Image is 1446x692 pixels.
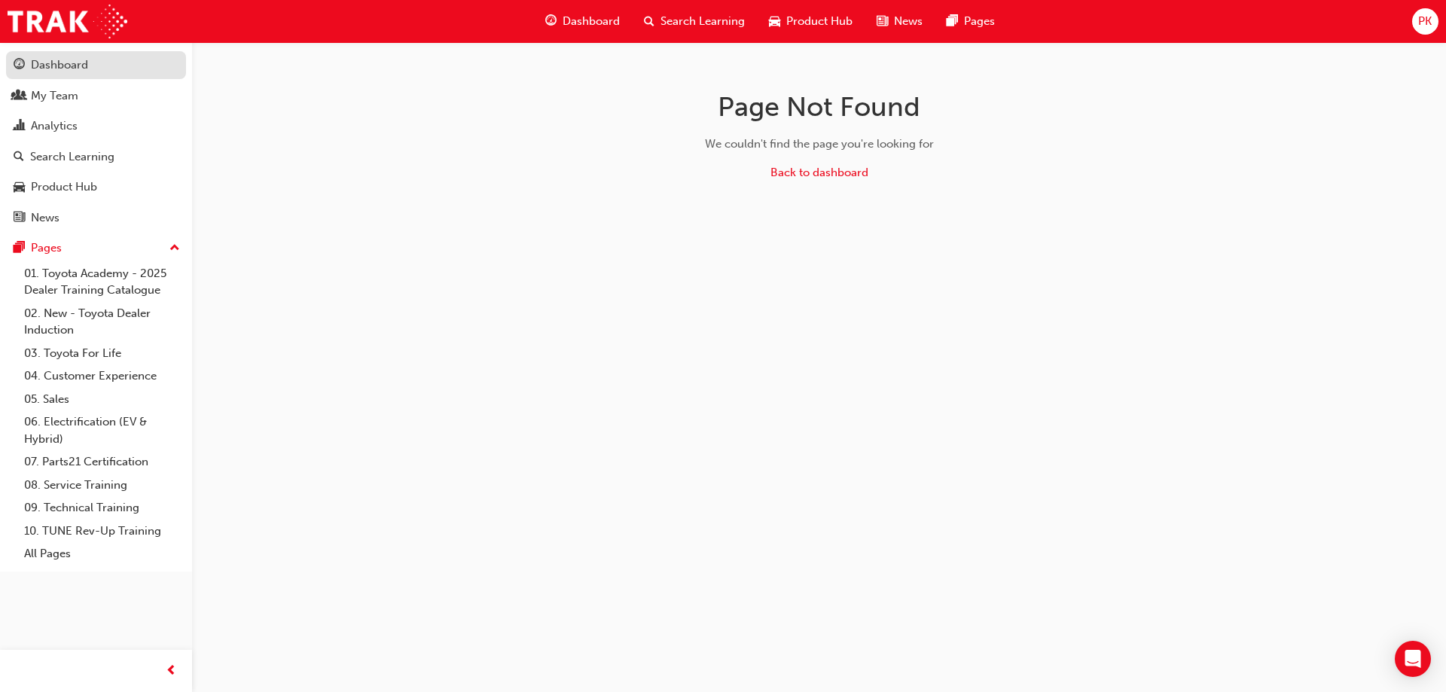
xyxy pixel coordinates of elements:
a: 04. Customer Experience [18,364,186,388]
a: 07. Parts21 Certification [18,450,186,474]
a: 10. TUNE Rev-Up Training [18,520,186,543]
img: Trak [8,5,127,38]
span: news-icon [14,212,25,225]
a: 06. Electrification (EV & Hybrid) [18,410,186,450]
span: search-icon [644,12,654,31]
span: people-icon [14,90,25,103]
div: Analytics [31,117,78,135]
span: prev-icon [166,662,177,681]
a: 09. Technical Training [18,496,186,520]
span: Pages [964,13,995,30]
a: 03. Toyota For Life [18,342,186,365]
a: My Team [6,82,186,110]
a: Dashboard [6,51,186,79]
span: car-icon [769,12,780,31]
span: PK [1418,13,1432,30]
span: News [894,13,923,30]
div: We couldn't find the page you're looking for [581,136,1058,153]
button: Pages [6,234,186,262]
a: All Pages [18,542,186,565]
a: Back to dashboard [770,166,868,179]
a: 08. Service Training [18,474,186,497]
div: Product Hub [31,178,97,196]
span: guage-icon [545,12,557,31]
div: Open Intercom Messenger [1395,641,1431,677]
span: search-icon [14,151,24,164]
a: 05. Sales [18,388,186,411]
a: Product Hub [6,173,186,201]
span: guage-icon [14,59,25,72]
a: search-iconSearch Learning [632,6,757,37]
div: Dashboard [31,56,88,74]
span: Dashboard [563,13,620,30]
div: News [31,209,59,227]
div: Pages [31,239,62,257]
a: car-iconProduct Hub [757,6,865,37]
a: pages-iconPages [935,6,1007,37]
a: Search Learning [6,143,186,171]
span: Product Hub [786,13,853,30]
span: chart-icon [14,120,25,133]
a: 02. New - Toyota Dealer Induction [18,302,186,342]
h1: Page Not Found [581,90,1058,123]
div: My Team [31,87,78,105]
span: news-icon [877,12,888,31]
a: Analytics [6,112,186,140]
a: News [6,204,186,232]
a: guage-iconDashboard [533,6,632,37]
div: Search Learning [30,148,114,166]
a: 01. Toyota Academy - 2025 Dealer Training Catalogue [18,262,186,302]
a: news-iconNews [865,6,935,37]
span: pages-icon [14,242,25,255]
span: car-icon [14,181,25,194]
span: Search Learning [660,13,745,30]
span: pages-icon [947,12,958,31]
button: PK [1412,8,1438,35]
button: DashboardMy TeamAnalyticsSearch LearningProduct HubNews [6,48,186,234]
span: up-icon [169,239,180,258]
